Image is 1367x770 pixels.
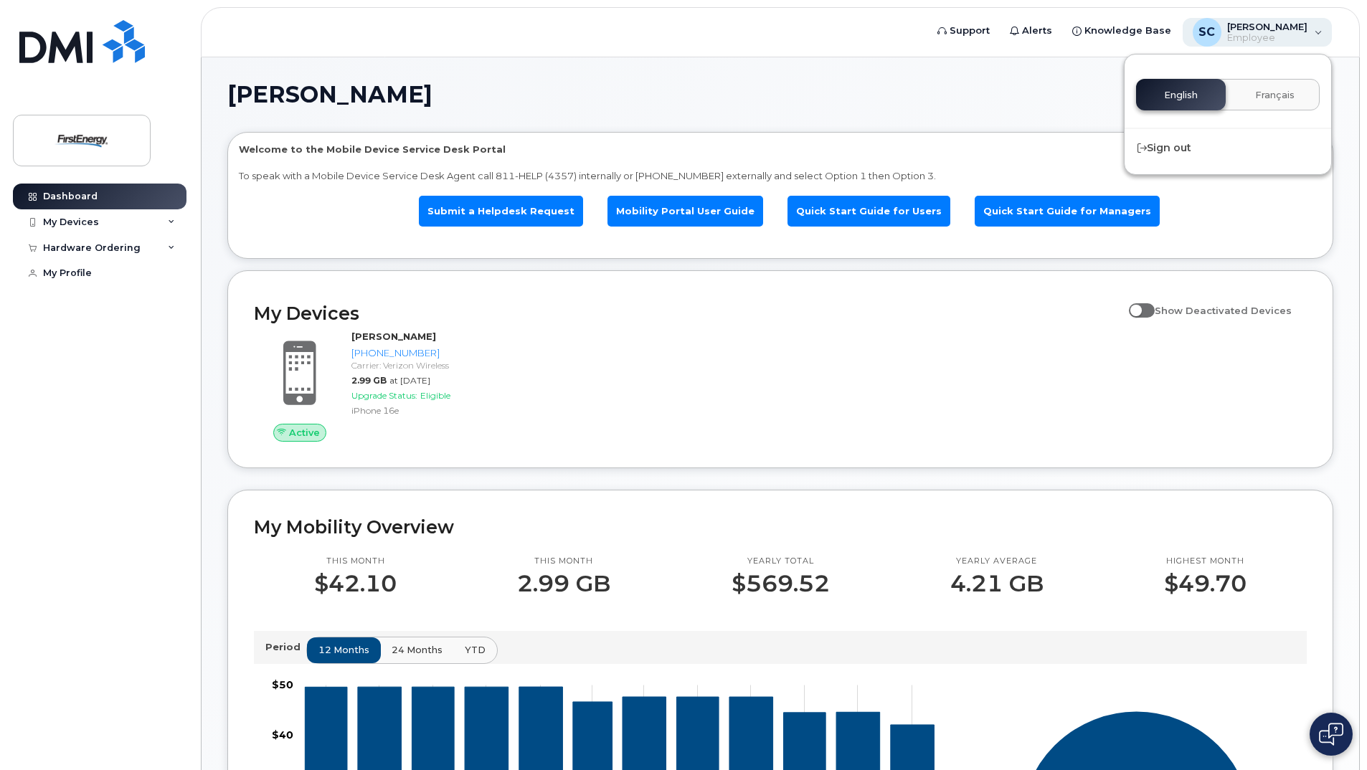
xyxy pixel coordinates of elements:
p: To speak with a Mobile Device Service Desk Agent call 811-HELP (4357) internally or [PHONE_NUMBER... [239,169,1322,183]
p: 2.99 GB [517,571,610,596]
span: 24 months [392,643,443,657]
h2: My Mobility Overview [254,516,1307,538]
span: Eligible [420,390,450,401]
div: [PHONE_NUMBER] [351,346,498,360]
p: 4.21 GB [950,571,1044,596]
p: This month [517,556,610,567]
a: Submit a Helpdesk Request [419,196,583,227]
p: Period [265,640,306,654]
strong: [PERSON_NAME] [351,331,436,342]
img: Open chat [1319,723,1343,746]
a: Quick Start Guide for Users [787,196,950,227]
div: Carrier: Verizon Wireless [351,359,498,371]
p: This month [314,556,397,567]
p: Yearly average [950,556,1044,567]
p: $42.10 [314,571,397,596]
span: 2.99 GB [351,375,387,386]
input: Show Deactivated Devices [1129,297,1140,308]
tspan: $40 [272,728,293,741]
p: Highest month [1164,556,1247,567]
tspan: $50 [272,678,293,691]
p: Welcome to the Mobile Device Service Desk Portal [239,143,1322,156]
span: at [DATE] [389,375,430,386]
span: Upgrade Status: [351,390,417,401]
span: YTD [465,643,486,657]
div: Sign out [1125,135,1331,161]
a: Active[PERSON_NAME][PHONE_NUMBER]Carrier: Verizon Wireless2.99 GBat [DATE]Upgrade Status:Eligible... [254,330,504,442]
p: $569.52 [732,571,830,596]
div: iPhone 16e [351,404,498,417]
p: Yearly total [732,556,830,567]
span: Français [1255,90,1295,101]
span: [PERSON_NAME] [227,84,432,105]
span: Active [289,426,320,439]
p: $49.70 [1164,571,1247,596]
span: Show Deactivated Devices [1155,305,1292,316]
a: Quick Start Guide for Managers [975,196,1160,227]
a: Mobility Portal User Guide [607,196,763,227]
h2: My Devices [254,303,1122,324]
